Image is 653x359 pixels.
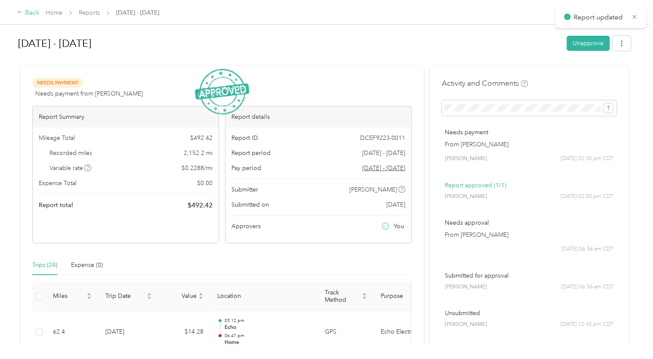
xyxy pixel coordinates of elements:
iframe: Everlance-gr Chat Button Frame [605,311,653,359]
p: Report approved (1/1) [445,181,613,190]
td: $14.28 [159,311,210,354]
span: Miles [53,292,85,300]
p: Unsubmitted [445,309,613,318]
span: Report total [39,201,73,210]
p: 05:12 pm [224,318,311,324]
span: caret-up [147,291,152,297]
td: 62.4 [46,311,99,354]
td: Echo Electric [374,311,438,354]
p: 06:47 pm [224,333,311,339]
span: caret-down [147,295,152,300]
span: caret-up [198,291,203,297]
div: Trips (24) [32,260,57,270]
span: Go to pay period [362,164,405,173]
span: Mileage Total [39,133,75,142]
div: Back [17,8,40,18]
th: Trip Date [99,282,159,311]
span: [PERSON_NAME] [349,185,397,194]
span: Needs Payment [32,78,83,88]
span: Submitted on [231,200,269,209]
span: [DATE] [386,200,405,209]
a: Reports [79,9,100,16]
span: [DATE] - [DATE] [116,8,159,17]
span: Report ID [231,133,258,142]
a: Home [46,9,62,16]
span: [PERSON_NAME] [445,193,487,201]
span: caret-up [362,291,367,297]
span: $ 0.00 [197,179,213,188]
p: Needs payment [445,128,613,137]
button: Unapprove [567,36,610,51]
div: Report details [225,106,411,127]
td: [DATE] [99,311,159,354]
span: [DATE] 02:00 pm CDT [561,193,613,201]
span: caret-down [86,295,92,300]
span: Recorded miles [49,149,92,158]
span: [DATE] 02:00 pm CDT [561,155,613,163]
p: Home [224,339,311,347]
p: Echo [224,324,311,331]
p: Submitted for approval [445,271,613,280]
span: $ 492.42 [188,200,213,210]
span: [PERSON_NAME] [445,283,487,291]
p: Report updated [573,12,625,23]
td: GPS [318,311,374,354]
span: DCEF9223-0011 [360,133,405,142]
span: Track Method [325,289,360,303]
span: Trip Date [105,292,145,300]
h4: Activity and Comments [442,78,528,89]
h1: Sep 1 - 30, 2025 [18,33,561,54]
span: [DATE] 06:56 am CDT [561,245,613,253]
span: [PERSON_NAME] [445,155,487,163]
span: 2,152.2 mi [184,149,213,158]
span: [PERSON_NAME] [445,321,487,328]
span: Submitter [231,185,258,194]
th: Track Method [318,282,374,311]
th: Miles [46,282,99,311]
span: Purpose [381,292,425,300]
span: Variable rate [49,164,92,173]
div: Report Summary [33,106,219,127]
span: caret-up [86,291,92,297]
span: $ 0.2288 / mi [182,164,213,173]
span: Expense Total [39,179,77,188]
span: caret-down [198,295,203,300]
span: Needs payment from [PERSON_NAME] [35,89,143,98]
span: [DATE] 12:45 pm CDT [561,321,613,328]
div: Expense (0) [71,260,103,270]
p: From [PERSON_NAME] [445,140,613,149]
span: You [394,222,404,231]
span: [DATE] - [DATE] [362,149,405,158]
span: caret-down [362,295,367,300]
span: Approvers [231,222,261,231]
img: ApprovedStamp [195,69,249,115]
th: Location [210,282,318,311]
p: Needs approval [445,218,613,227]
span: Value [166,292,197,300]
span: $ 492.42 [190,133,213,142]
span: Pay period [231,164,261,173]
p: From [PERSON_NAME] [445,230,613,239]
th: Purpose [374,282,438,311]
span: Report period [231,149,271,158]
span: [DATE] 06:56 am CDT [561,283,613,291]
th: Value [159,282,210,311]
